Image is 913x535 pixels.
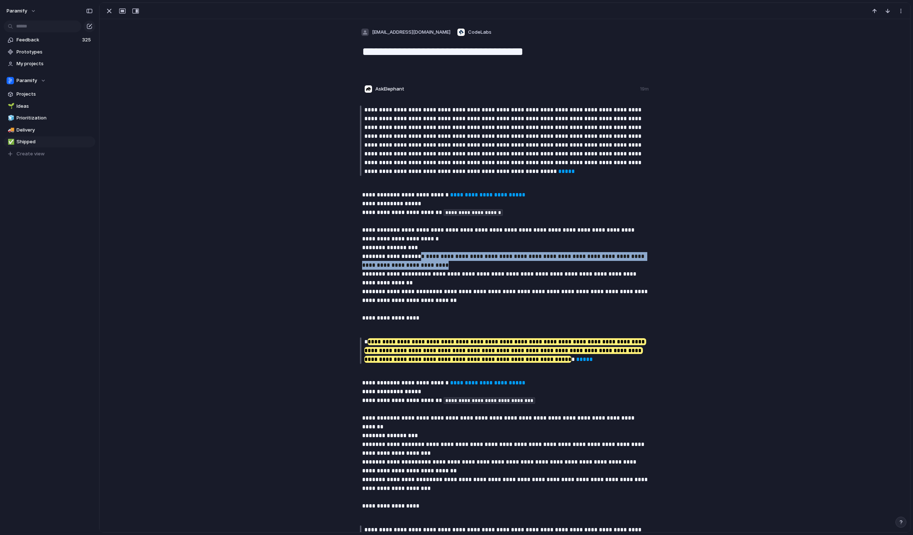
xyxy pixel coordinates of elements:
[8,114,13,122] div: 🧊
[4,136,95,147] a: ✅Shipped
[7,138,14,145] button: ✅
[4,58,95,69] a: My projects
[8,102,13,110] div: 🌱
[16,48,93,56] span: Prototypes
[4,125,95,136] a: 🚚Delivery
[82,36,92,44] span: 325
[7,126,14,134] button: 🚚
[4,101,95,112] a: 🌱Ideas
[4,47,95,58] a: Prototypes
[16,77,37,84] span: Paramify
[4,112,95,123] a: 🧊Prioritization
[375,85,404,93] span: AskElephant
[455,26,493,38] button: CodeLabs
[468,29,492,36] span: CodeLabs
[372,29,450,36] span: [EMAIL_ADDRESS][DOMAIN_NAME]
[8,138,13,146] div: ✅
[4,148,95,159] button: Create view
[8,126,13,134] div: 🚚
[7,7,27,15] span: Paramify
[359,26,452,38] button: [EMAIL_ADDRESS][DOMAIN_NAME]
[16,114,93,122] span: Prioritization
[16,126,93,134] span: Delivery
[7,114,14,122] button: 🧊
[4,75,95,86] button: Paramify
[4,89,95,100] a: Projects
[4,34,95,45] a: Feedback325
[16,36,80,44] span: Feedback
[16,91,93,98] span: Projects
[3,5,40,17] button: Paramify
[16,150,45,158] span: Create view
[16,138,93,145] span: Shipped
[16,60,93,67] span: My projects
[16,103,93,110] span: Ideas
[640,86,649,92] div: 19m
[7,103,14,110] button: 🌱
